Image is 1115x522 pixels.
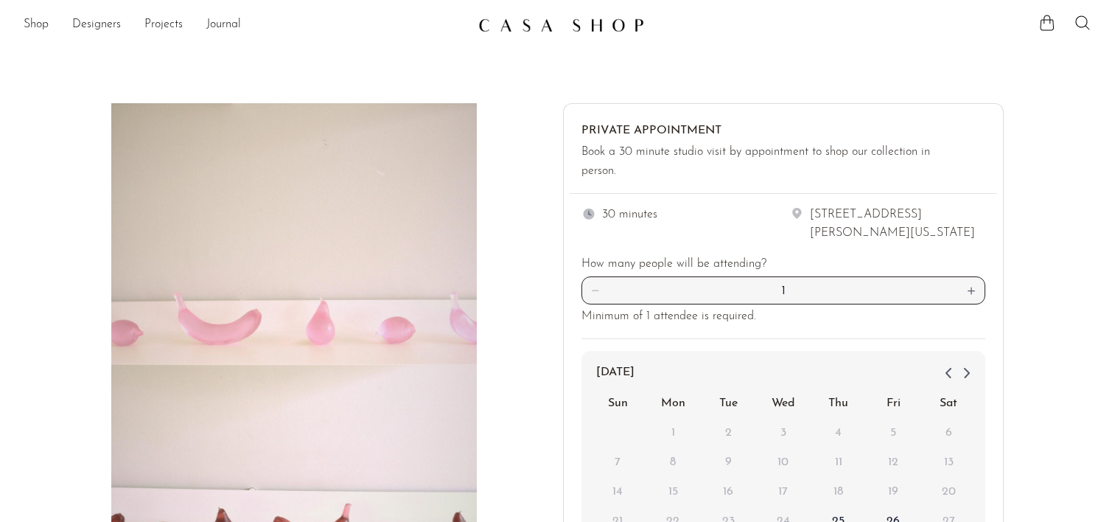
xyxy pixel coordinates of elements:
ul: NEW HEADER MENU [24,13,466,38]
a: Projects [144,15,183,35]
div: Private Appointment [581,122,721,141]
div: [STREET_ADDRESS][PERSON_NAME][US_STATE] [810,206,985,243]
div: Tue [701,389,756,419]
div: How many people will be attending? [581,255,985,274]
a: Shop [24,15,49,35]
div: Minimum of 1 attendee is required. [581,307,985,327]
div: [DATE] [590,360,976,386]
a: Journal [206,15,241,35]
nav: Desktop navigation [24,13,466,38]
div: Sat [921,389,976,419]
div: Book a 30 minute studio visit by appointment to shop our collection in person. [581,143,950,181]
div: Thu [811,389,866,419]
a: Designers [72,15,121,35]
div: Sun [590,389,646,419]
div: Mon [646,389,701,419]
div: Wed [755,389,811,419]
div: Fri [866,389,921,419]
div: 30 minutes [602,206,657,225]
